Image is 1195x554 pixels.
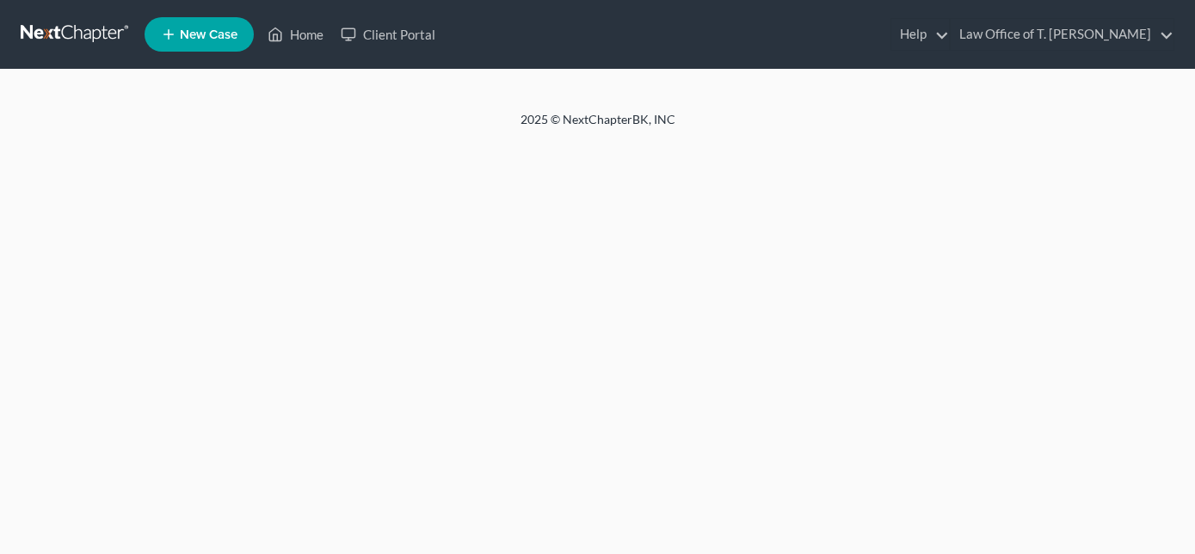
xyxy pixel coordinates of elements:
a: Law Office of T. [PERSON_NAME] [951,19,1173,50]
a: Help [891,19,949,50]
a: Home [259,19,332,50]
div: 2025 © NextChapterBK, INC [108,111,1088,142]
new-legal-case-button: New Case [145,17,254,52]
a: Client Portal [332,19,444,50]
